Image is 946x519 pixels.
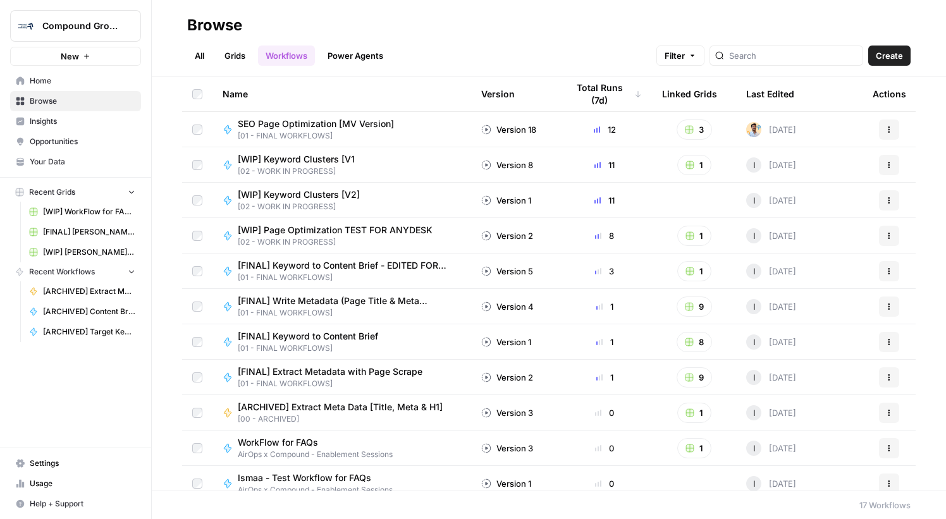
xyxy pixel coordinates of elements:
a: [WIP] [PERSON_NAME]: Refresh Existing Content [23,242,141,262]
span: I [753,300,755,313]
div: [DATE] [746,334,796,350]
div: 1 [567,371,642,384]
div: 0 [567,406,642,419]
span: New [61,50,79,63]
span: [FINAL] [PERSON_NAME] - SEO Page Optimization Deliverables [43,226,135,238]
div: [DATE] [746,157,796,173]
div: Version 4 [481,300,534,313]
a: [FINAL] Write Metadata (Page Title & Meta Description)[01 - FINAL WORKFLOWS] [223,295,461,319]
div: [DATE] [746,441,796,456]
a: Settings [10,453,141,473]
span: I [753,159,755,171]
a: Usage [10,473,141,494]
span: [01 - FINAL WORKFLOWS] [238,272,461,283]
a: [FINAL] Keyword to Content Brief[01 - FINAL WORKFLOWS] [223,330,461,354]
button: 1 [677,155,711,175]
button: 3 [677,119,712,140]
span: [WIP] Keyword Clusters [V1 [238,153,355,166]
div: Version [481,76,515,111]
button: Recent Grids [10,183,141,202]
a: [ARCHIVED] Extract Meta Data [Title, Meta & H1][00 - ARCHIVED] [223,401,461,425]
div: [DATE] [746,264,796,279]
span: Ismaa - Test Workflow for FAQs [238,472,383,484]
a: [WIP] Keyword Clusters [V2][02 - WORK IN PROGRESS] [223,188,461,212]
a: Home [10,71,141,91]
div: Version 1 [481,477,531,490]
button: New [10,47,141,66]
div: 17 Workflows [859,499,911,511]
span: [ARCHIVED] Extract Meta Data [Title, Meta & H1] [43,286,135,297]
span: AirOps x Compound - Enablement Sessions [238,449,393,460]
button: 1 [677,438,711,458]
div: Last Edited [746,76,794,111]
a: Power Agents [320,46,391,66]
div: 0 [567,477,642,490]
span: Recent Workflows [29,266,95,278]
a: [ARCHIVED] Extract Meta Data [Title, Meta & H1] [23,281,141,302]
img: Compound Growth Logo [15,15,37,37]
div: 12 [567,123,642,136]
span: [00 - ARCHIVED] [238,413,453,425]
span: I [753,194,755,207]
div: 0 [567,442,642,455]
span: [02 - WORK IN PROGRESS] [238,166,365,177]
a: [ARCHIVED] Target Keyword [23,322,141,342]
div: Version 1 [481,336,531,348]
button: Filter [656,46,704,66]
span: Help + Support [30,498,135,510]
a: [FINAL] Keyword to Content Brief - EDITED FOR COPPER[01 - FINAL WORKFLOWS] [223,259,461,283]
div: [DATE] [746,122,796,137]
div: 11 [567,159,642,171]
a: Ismaa - Test Workflow for FAQsAirOps x Compound - Enablement Sessions [223,472,461,496]
a: [WIP] Page Optimization TEST FOR ANYDESK[02 - WORK IN PROGRESS] [223,224,461,248]
div: Version 2 [481,229,533,242]
span: [FINAL] Keyword to Content Brief - EDITED FOR COPPER [238,259,451,272]
button: 9 [677,296,712,317]
span: AirOps x Compound - Enablement Sessions [238,484,393,496]
span: [FINAL] Keyword to Content Brief [238,330,378,343]
span: [FINAL] Extract Metadata with Page Scrape [238,365,422,378]
span: Browse [30,95,135,107]
div: Name [223,76,461,111]
span: Settings [30,458,135,469]
span: [WIP] Keyword Clusters [V2] [238,188,360,201]
button: 1 [677,226,711,246]
span: [WIP] [PERSON_NAME]: Refresh Existing Content [43,247,135,258]
span: SEO Page Optimization [MV Version] [238,118,394,130]
span: [02 - WORK IN PROGRESS] [238,236,443,248]
div: Version 8 [481,159,533,171]
div: Version 3 [481,406,533,419]
button: Create [868,46,911,66]
span: [ARCHIVED] Extract Meta Data [Title, Meta & H1] [238,401,443,413]
div: 1 [567,336,642,348]
button: 1 [677,261,711,281]
button: 9 [677,367,712,388]
span: Usage [30,478,135,489]
span: [FINAL] Write Metadata (Page Title & Meta Description) [238,295,451,307]
span: [01 - FINAL WORKFLOWS] [238,130,404,142]
button: 1 [677,403,711,423]
a: All [187,46,212,66]
span: WorkFlow for FAQs [238,436,383,449]
div: Version 1 [481,194,531,207]
a: Insights [10,111,141,131]
div: Version 2 [481,371,533,384]
span: Your Data [30,156,135,168]
span: Recent Grids [29,186,75,198]
span: [ARCHIVED] Content Briefs w. Knowledge Base - INCOMPLETE [43,306,135,317]
span: [01 - FINAL WORKFLOWS] [238,378,433,389]
div: Browse [187,15,242,35]
a: Browse [10,91,141,111]
span: I [753,229,755,242]
div: 8 [567,229,642,242]
a: Your Data [10,152,141,172]
span: I [753,406,755,419]
div: 11 [567,194,642,207]
span: Home [30,75,135,87]
span: [WIP] WorkFlow for FAQs Grid - TEST ONLY [43,206,135,217]
a: [ARCHIVED] Content Briefs w. Knowledge Base - INCOMPLETE [23,302,141,322]
button: 8 [677,332,712,352]
input: Search [729,49,857,62]
a: Grids [217,46,253,66]
div: [DATE] [746,193,796,208]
